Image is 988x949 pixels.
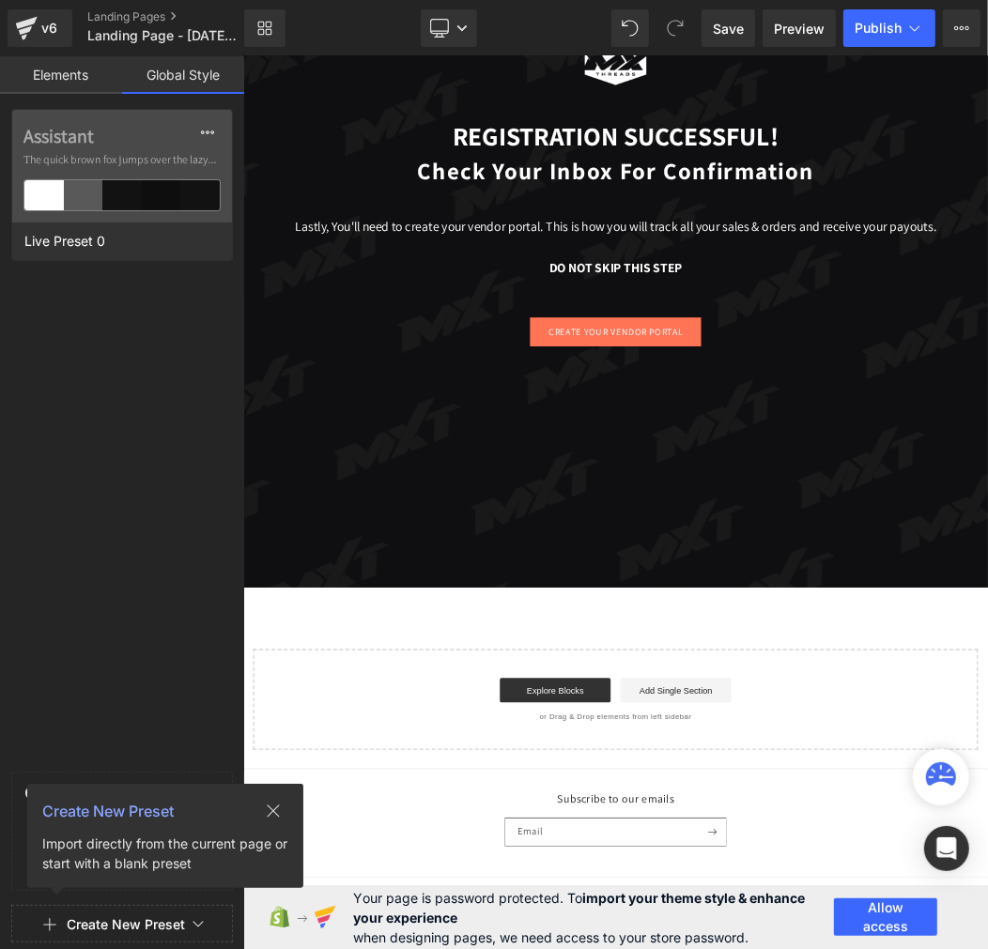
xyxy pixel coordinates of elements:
[713,19,744,38] span: Save
[943,9,980,47] button: More
[266,151,872,198] b: Check Your Inbox For Confirmation
[656,9,694,47] button: Redo
[23,151,221,168] span: The quick brown fox jumps over the lazy...
[8,9,72,47] a: v6
[87,9,275,24] a: Landing Pages
[843,9,935,47] button: Publish
[467,310,670,335] strong: DO NOT SKIP THIS STEP
[774,19,825,38] span: Preview
[244,9,286,47] a: New Library
[87,28,239,43] span: Landing Page - [DATE] 13:36:25
[924,826,969,871] div: Open Intercom Messenger
[763,9,836,47] a: Preview
[67,905,185,944] button: Create New Preset
[23,125,221,147] label: Assistant
[38,16,61,40] div: v6
[12,809,232,862] div: You can customize styles and elements to build a consistent look across your pages.
[42,800,174,822] span: Create New Preset
[855,21,902,36] span: Publish
[611,9,649,47] button: Undo
[20,229,110,253] span: Live Preset 0
[42,834,288,873] div: Import directly from the current page or start with a blank preset
[834,898,937,936] button: Allow access
[122,56,244,94] a: Global Style
[353,890,805,926] strong: import your theme style & enhance your experience
[438,399,699,443] a: Create Your Vendor Portal
[353,888,834,947] span: Your page is password protected. To when designing pages, we need access to your store password.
